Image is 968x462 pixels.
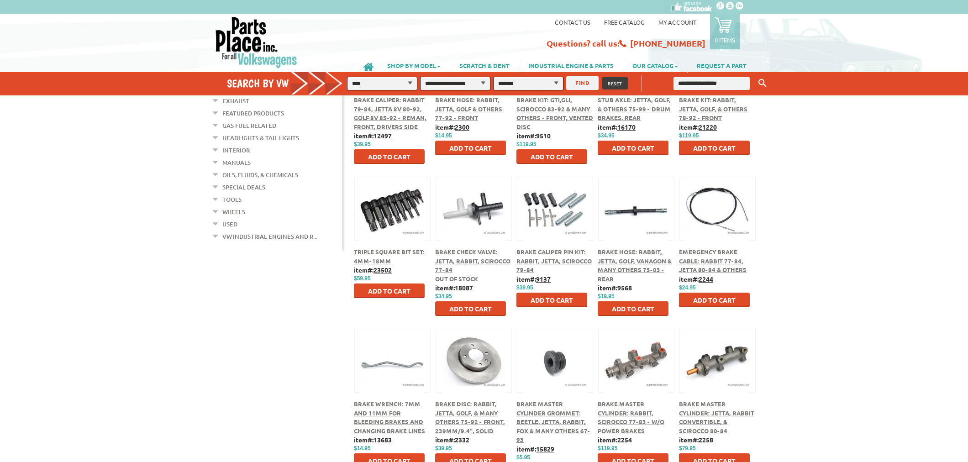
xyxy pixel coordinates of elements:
span: Add to Cart [449,144,492,152]
span: Add to Cart [531,152,573,161]
span: $59.95 [354,275,371,282]
a: REQUEST A PART [688,58,756,73]
u: 12497 [374,131,392,140]
a: Special Deals [222,181,265,193]
a: INDUSTRIAL ENGINE & PARTS [519,58,623,73]
a: Wheels [222,206,245,218]
button: Add to Cart [598,301,668,316]
a: SHOP BY MODEL [378,58,450,73]
a: Brake Hose: Rabbit, Jetta, Golf & Others 77-92 - Front [435,96,502,121]
b: item#: [516,275,551,283]
a: Oils, Fluids, & Chemicals [222,169,298,181]
b: item#: [354,436,392,444]
a: Brake Wrench: 7mm and 11mm for bleeding brakes and changing brake Lines [354,400,425,435]
u: 9137 [536,275,551,283]
u: 21220 [699,123,717,131]
span: $39.95 [354,141,371,147]
button: Add to Cart [435,141,506,155]
p: 0 items [715,36,735,44]
span: $39.95 [435,445,452,451]
span: Add to Cart [449,304,492,313]
a: Brake Caliper Pin Kit: Rabbit, Jetta, Scirocco 79-84 [516,248,592,273]
span: $34.95 [598,132,615,139]
span: Add to Cart [531,296,573,304]
b: item#: [598,283,632,292]
a: Brake Caliper: Rabbit 79-84, Jetta 8V 80-92, Golf 8V 85-92 - Reman, Front, Drivers Side [354,96,426,131]
u: 9510 [536,131,551,140]
b: item#: [679,123,717,131]
span: $14.95 [354,445,371,451]
u: 23502 [374,266,392,274]
a: OUR CATALOG [623,58,687,73]
a: Stub Axle: Jetta, Golf, & Others 75-99 - Drum Brakes, Rear [598,96,671,121]
b: item#: [598,436,632,444]
img: Parts Place Inc! [215,16,298,68]
button: Add to Cart [435,301,506,316]
button: Add to Cart [516,149,587,164]
span: $119.95 [598,445,617,451]
a: Brake Disc: Rabbit, Jetta, Golf, & Many Others 75-92 - Front, 239mm/9.4", Solid [435,400,505,435]
a: Emergency Brake Cable: Rabbit 77-84, Jetta 80-84 & Others [679,248,747,273]
a: Brake Master Cylinder Grommet: Beetle, Jetta, Rabbit, Fox & Many Others 67-93 [516,400,590,443]
button: RESET [602,77,628,89]
span: $24.95 [679,284,696,291]
b: item#: [435,436,469,444]
b: item#: [516,445,554,453]
u: 13683 [374,436,392,444]
span: $39.95 [516,284,533,291]
a: Triple Square Bit Set: 4mm-18mm [354,248,425,265]
a: Free Catalog [604,18,645,26]
a: Brake Kit: Rabbit, Jetta, Golf, & Others 78-92 - Front [679,96,747,121]
button: Add to Cart [679,293,750,307]
span: Out of stock [435,275,478,283]
b: item#: [516,131,551,140]
a: VW Industrial Engines and R... [222,231,317,242]
button: Add to Cart [354,149,425,164]
u: 2254 [617,436,632,444]
u: 2300 [455,123,469,131]
b: item#: [354,266,392,274]
a: 0 items [710,14,740,49]
b: item#: [679,275,713,283]
span: $5.95 [516,454,530,461]
button: Add to Cart [516,293,587,307]
a: Gas Fuel Related [222,120,276,131]
button: FIND [566,76,599,90]
a: Brake Master Cylinder: Jetta, Rabbit Convertible, & Scirocco 80-84 [679,400,754,435]
span: Add to Cart [693,144,736,152]
a: Brake Master Cylinder: Rabbit, Scirocco 77-83 - w/o Power Brakes [598,400,664,435]
a: Brake Check Valve: Jetta, Rabbit, Scirocco 77-84 [435,248,510,273]
span: Brake Kit: GTI,GLI, Scirocco 83-92 & Many Others - Front, Vented Disc [516,96,593,131]
a: Used [222,218,237,230]
b: item#: [679,436,713,444]
a: Featured Products [222,107,284,119]
span: RESET [608,80,622,87]
span: Add to Cart [693,296,736,304]
u: 2244 [699,275,713,283]
b: item#: [435,123,469,131]
span: Add to Cart [612,144,654,152]
span: $119.95 [679,132,699,139]
a: Interior [222,144,250,156]
u: 16170 [617,123,636,131]
a: Manuals [222,157,251,168]
span: $19.95 [598,293,615,299]
u: 2258 [699,436,713,444]
b: item#: [598,123,636,131]
a: Brake Hose: Rabbit, Jetta, Golf, Vanagon & Many Others 75-03 - Rear [598,248,672,283]
span: $34.95 [435,293,452,299]
a: Contact us [555,18,590,26]
span: Add to Cart [612,304,654,313]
